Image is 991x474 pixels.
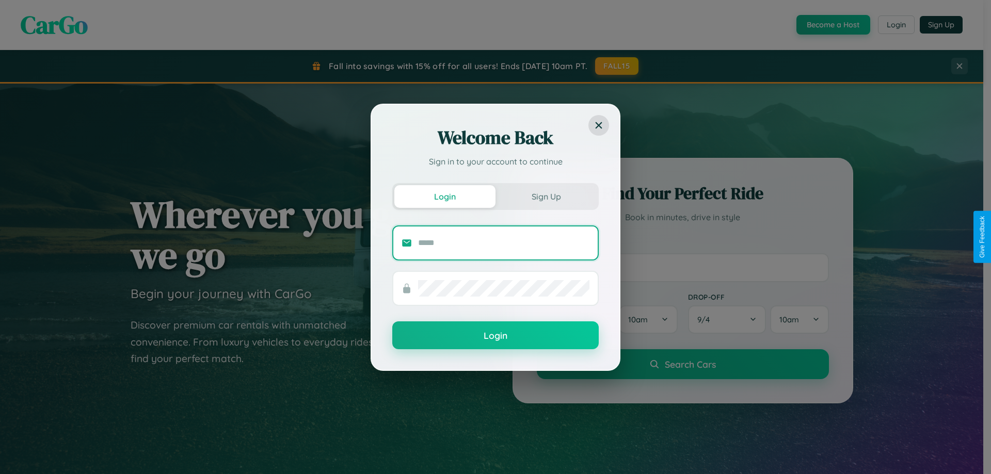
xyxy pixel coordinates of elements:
[392,125,599,150] h2: Welcome Back
[392,321,599,349] button: Login
[495,185,597,208] button: Sign Up
[394,185,495,208] button: Login
[392,155,599,168] p: Sign in to your account to continue
[979,216,986,258] div: Give Feedback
